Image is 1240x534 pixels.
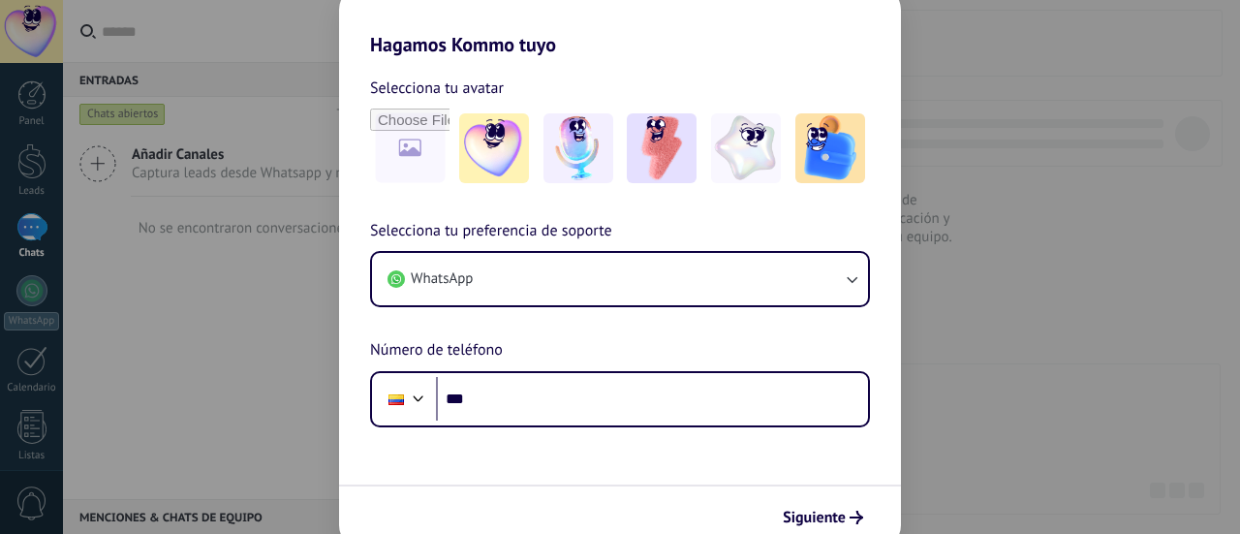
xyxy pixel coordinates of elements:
[370,76,504,101] span: Selecciona tu avatar
[411,269,473,289] span: WhatsApp
[378,379,415,420] div: Colombia: + 57
[783,511,846,524] span: Siguiente
[795,113,865,183] img: -5.jpeg
[774,501,872,534] button: Siguiente
[711,113,781,183] img: -4.jpeg
[459,113,529,183] img: -1.jpeg
[372,253,868,305] button: WhatsApp
[370,338,503,363] span: Número de teléfono
[627,113,697,183] img: -3.jpeg
[543,113,613,183] img: -2.jpeg
[370,219,612,244] span: Selecciona tu preferencia de soporte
